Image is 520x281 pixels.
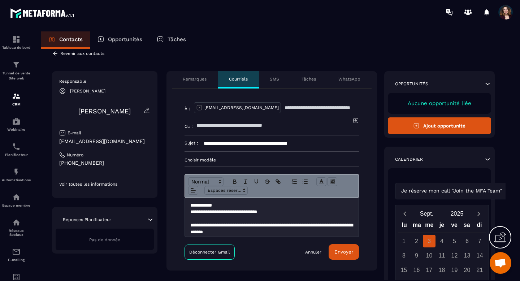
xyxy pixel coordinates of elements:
p: Numéro [67,152,83,158]
div: di [473,220,486,233]
button: Open years overlay [442,207,472,220]
div: 12 [448,249,461,262]
p: Webinaire [2,127,31,131]
div: 1 [398,235,410,247]
img: social-network [12,218,21,227]
p: [EMAIL_ADDRESS][DOMAIN_NAME] [204,105,279,111]
div: 13 [461,249,473,262]
input: Search for option [504,187,510,195]
button: Next month [472,209,486,219]
a: Opportunités [90,31,149,49]
a: automationsautomationsEspace membre [2,187,31,213]
div: 2 [410,235,423,247]
a: Contacts [41,31,90,49]
div: 20 [461,264,473,276]
a: emailemailE-mailing [2,242,31,267]
div: 6 [461,235,473,247]
div: 4 [435,235,448,247]
p: Opportunités [108,36,142,43]
p: Planificateur [2,153,31,157]
div: 17 [423,264,435,276]
p: Remarques [183,76,207,82]
p: SMS [270,76,279,82]
p: Revenir aux contacts [60,51,104,56]
a: automationsautomationsAutomatisations [2,162,31,187]
p: Calendrier [395,156,423,162]
div: lu [398,220,411,233]
img: formation [12,35,21,44]
img: formation [12,92,21,100]
div: 3 [423,235,435,247]
a: automationsautomationsWebinaire [2,112,31,137]
a: [PERSON_NAME] [78,107,131,115]
p: Tableau de bord [2,46,31,49]
a: formationformationTunnel de vente Site web [2,55,31,86]
span: Je réserve mon call "Join the MFA Team" [400,187,504,195]
p: CRM [2,102,31,106]
a: schedulerschedulerPlanificateur [2,137,31,162]
div: 19 [448,264,461,276]
button: Ajout opportunité [388,117,491,134]
p: Opportunités [395,81,428,87]
img: automations [12,168,21,176]
p: E-mail [68,130,81,136]
p: Automatisations [2,178,31,182]
img: automations [12,193,21,202]
a: Ouvrir le chat [490,252,511,274]
p: Aucune opportunité liée [395,100,484,107]
button: Open months overlay [412,207,442,220]
p: Tâches [302,76,316,82]
img: formation [12,60,21,69]
p: Courriels [229,76,248,82]
img: automations [12,117,21,126]
div: 8 [398,249,410,262]
div: ve [448,220,461,233]
p: E-mailing [2,258,31,262]
p: Contacts [59,36,83,43]
div: 18 [435,264,448,276]
p: Tunnel de vente Site web [2,71,31,81]
p: Réseaux Sociaux [2,229,31,237]
div: je [435,220,448,233]
p: Responsable [59,78,150,84]
div: 11 [435,249,448,262]
p: Voir toutes les informations [59,181,150,187]
a: formationformationTableau de bord [2,30,31,55]
p: [PHONE_NUMBER] [59,160,150,167]
p: [EMAIL_ADDRESS][DOMAIN_NAME] [59,138,150,145]
p: Tâches [168,36,186,43]
a: formationformationCRM [2,86,31,112]
p: Cc : [185,124,193,129]
div: 9 [410,249,423,262]
a: Annuler [305,249,321,255]
div: 10 [423,249,435,262]
span: Pas de donnée [89,237,120,242]
img: logo [10,7,75,20]
p: Espace membre [2,203,31,207]
img: email [12,247,21,256]
p: À : [185,106,190,112]
button: Previous month [398,209,412,219]
button: Envoyer [329,244,359,260]
a: social-networksocial-networkRéseaux Sociaux [2,213,31,242]
div: me [423,220,436,233]
div: ma [411,220,423,233]
div: 15 [398,264,410,276]
a: Déconnecter Gmail [185,245,235,260]
p: Sujet : [185,140,198,146]
div: 16 [410,264,423,276]
p: Réponses Planificateur [63,217,111,222]
img: scheduler [12,142,21,151]
p: WhatsApp [338,76,360,82]
a: Tâches [149,31,193,49]
p: [PERSON_NAME] [70,88,105,94]
div: sa [460,220,473,233]
div: 5 [448,235,461,247]
div: 21 [473,264,486,276]
div: 7 [473,235,486,247]
div: 14 [473,249,486,262]
p: Choisir modèle [185,157,359,163]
